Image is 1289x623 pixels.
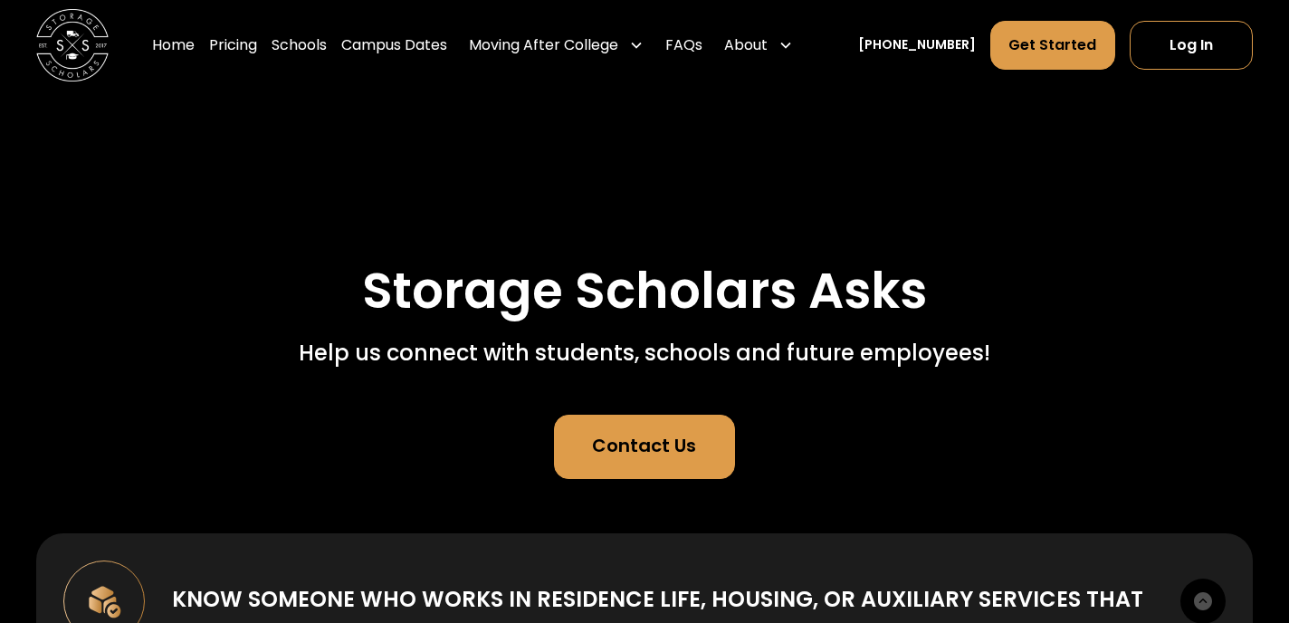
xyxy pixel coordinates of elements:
a: Get Started [990,21,1116,70]
div: Contact Us [592,433,696,460]
a: Schools [272,20,327,71]
a: Log In [1130,21,1253,70]
a: home [36,9,109,81]
h1: Storage Scholars Asks [362,264,927,318]
img: Storage Scholars main logo [36,9,109,81]
div: About [724,34,768,56]
a: Pricing [209,20,257,71]
a: Home [152,20,195,71]
div: Moving After College [469,34,618,56]
div: Help us connect with students, schools and future employees! [299,337,990,369]
a: [PHONE_NUMBER] [858,35,976,54]
div: Moving After College [462,20,651,71]
div: About [717,20,800,71]
a: Contact Us [554,415,735,480]
a: Campus Dates [341,20,447,71]
a: FAQs [665,20,702,71]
